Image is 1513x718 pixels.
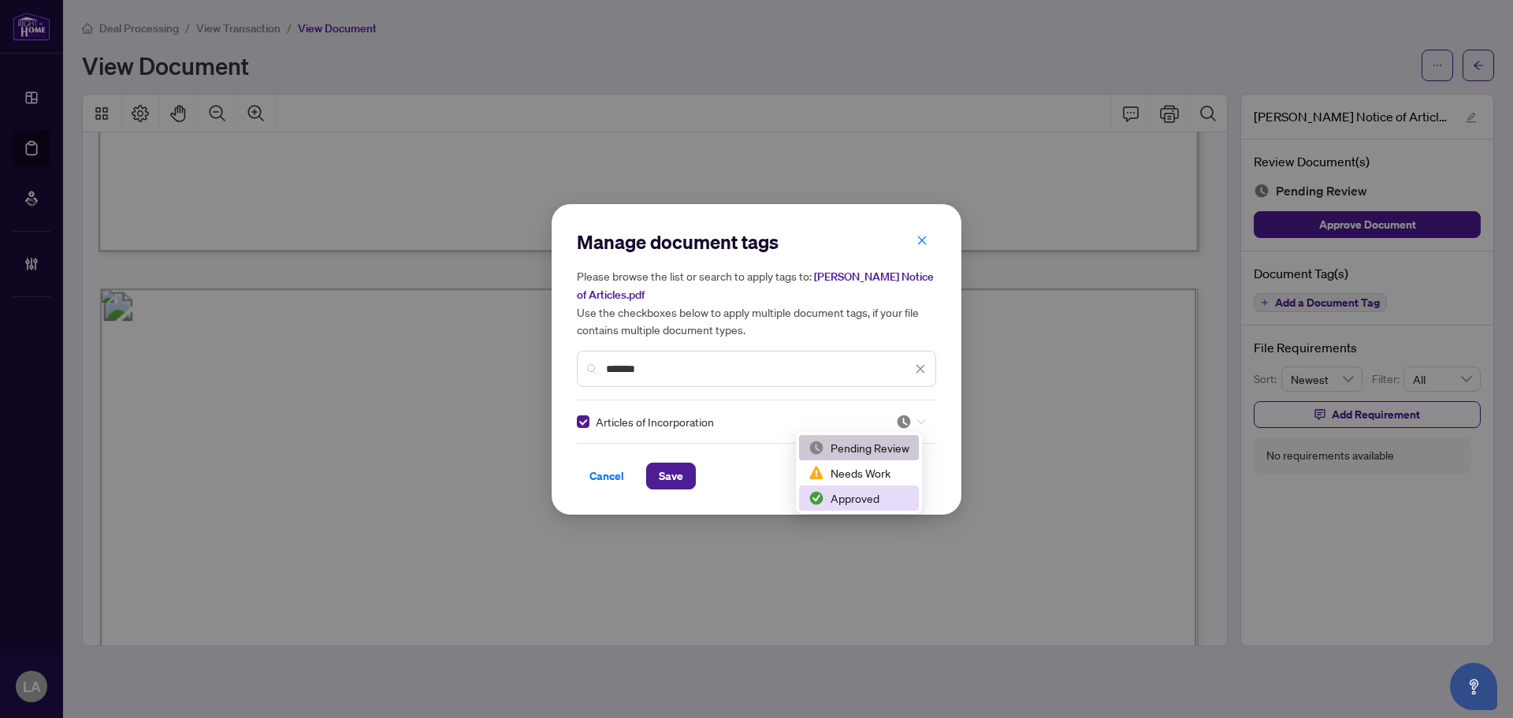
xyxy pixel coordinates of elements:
img: status [809,465,824,481]
div: Pending Review [799,435,919,460]
span: close [915,363,926,374]
img: status [809,490,824,506]
h5: Please browse the list or search to apply tags to: Use the checkboxes below to apply multiple doc... [577,267,936,338]
div: Needs Work [799,460,919,485]
img: status [809,440,824,456]
span: Articles of Incorporation [596,413,714,430]
h2: Manage document tags [577,229,936,255]
span: Save [659,463,683,489]
div: Needs Work [809,464,909,482]
span: Cancel [589,463,624,489]
span: [PERSON_NAME] Notice of Articles.pdf [577,270,934,302]
span: close [916,235,928,246]
button: Cancel [577,463,637,489]
img: status [896,414,912,430]
button: Open asap [1450,663,1497,710]
div: Pending Review [809,439,909,456]
div: Approved [809,489,909,507]
button: Save [646,463,696,489]
span: Pending Review [896,414,926,430]
div: Approved [799,485,919,511]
